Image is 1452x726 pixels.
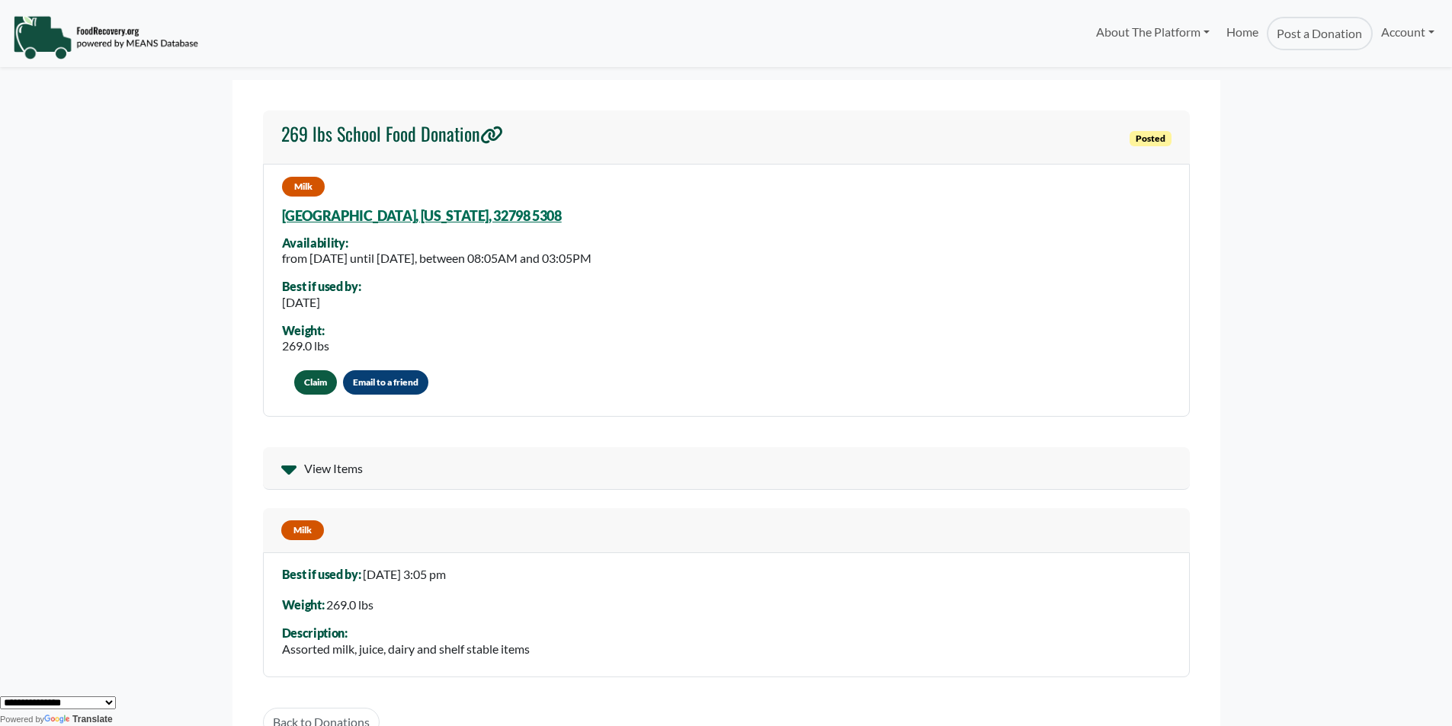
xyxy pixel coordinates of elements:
div: 269.0 lbs [282,337,329,355]
span: Milk [281,520,324,540]
img: NavigationLogo_FoodRecovery-91c16205cd0af1ed486a0f1a7774a6544ea792ac00100771e7dd3ec7c0e58e41.png [13,14,198,60]
a: Post a Donation [1267,17,1372,50]
span: Posted [1130,131,1172,146]
span: Weight: [282,597,325,612]
div: from [DATE] until [DATE], between 08:05AM and 03:05PM [282,249,591,267]
a: About The Platform [1087,17,1217,47]
a: [GEOGRAPHIC_DATA], [US_STATE], 32798 5308 [282,207,562,224]
span: Assorted milk, juice, dairy and shelf stable items [282,641,530,656]
a: Account [1373,17,1443,47]
span: Milk [282,177,325,197]
a: Home [1218,17,1267,50]
span: View Items [304,459,363,478]
a: Milk [263,508,1190,552]
span: Best if used by: [282,567,361,581]
div: Weight: [282,324,329,337]
div: Description: [282,626,530,640]
button: Email to a friend [343,370,428,395]
div: Best if used by: [282,280,361,293]
a: 269 lbs School Food Donation [281,123,503,152]
span: [DATE] 3:05 pm [363,567,446,581]
span: 269.0 lbs [326,597,373,612]
img: Google Translate [44,715,72,725]
button: Claim [294,370,337,395]
h4: 269 lbs School Food Donation [281,123,503,145]
a: Translate [44,714,113,724]
div: [DATE] [282,293,361,312]
div: Availability: [282,236,591,250]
